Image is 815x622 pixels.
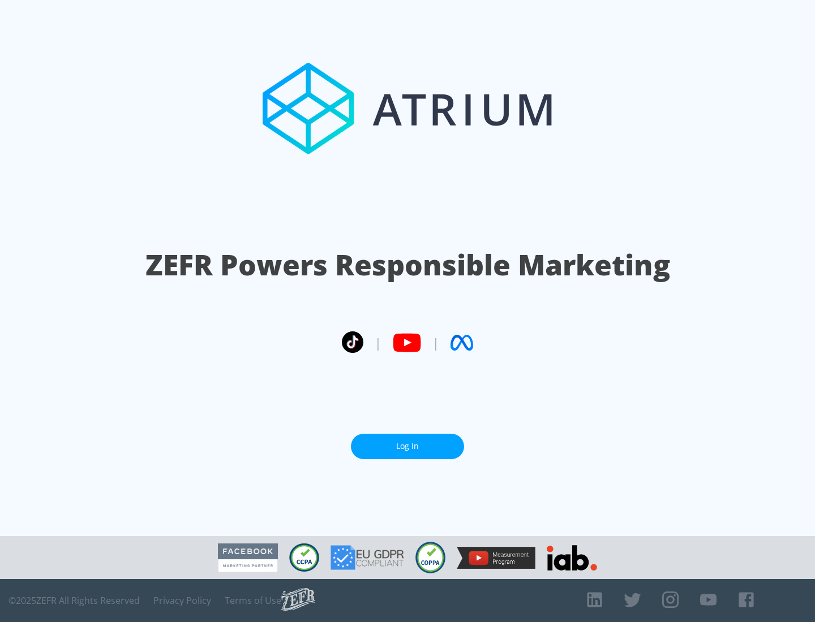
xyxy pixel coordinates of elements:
span: © 2025 ZEFR All Rights Reserved [8,595,140,606]
a: Privacy Policy [153,595,211,606]
a: Terms of Use [225,595,281,606]
img: Facebook Marketing Partner [218,543,278,572]
img: COPPA Compliant [415,542,445,573]
img: GDPR Compliant [331,545,404,570]
span: | [432,334,439,351]
a: Log In [351,434,464,459]
img: YouTube Measurement Program [457,547,535,569]
img: IAB [547,545,597,571]
h1: ZEFR Powers Responsible Marketing [145,245,670,284]
span: | [375,334,381,351]
img: CCPA Compliant [289,543,319,572]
